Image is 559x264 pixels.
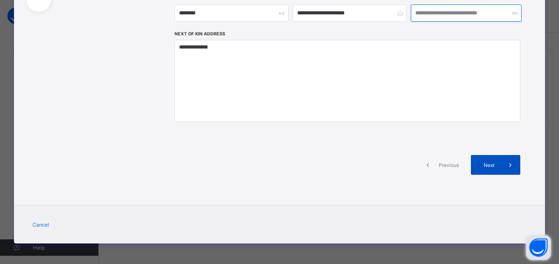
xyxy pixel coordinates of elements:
[526,235,551,260] button: Open asap
[477,162,501,168] span: Next
[175,31,225,37] label: Next of Kin Address
[33,222,49,228] span: Cancel
[438,162,460,168] span: Previous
